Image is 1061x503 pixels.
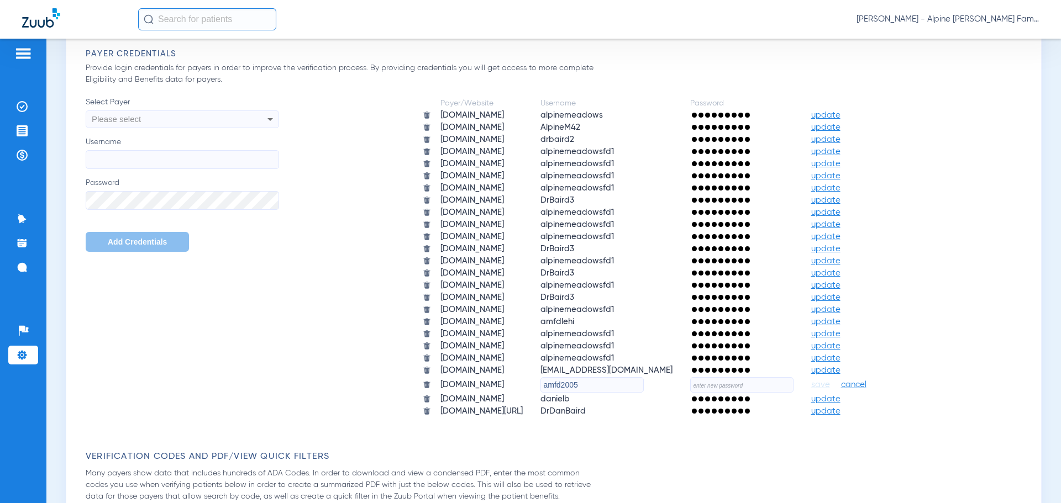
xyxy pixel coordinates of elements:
[540,293,574,301] span: DrBaird3
[14,47,32,60] img: hamburger-icon
[811,281,841,289] span: update
[432,231,531,242] td: [DOMAIN_NAME]
[423,395,431,403] img: trash.svg
[811,147,841,156] span: update
[540,342,614,350] span: alpinemeadowsfd1
[432,146,531,157] td: [DOMAIN_NAME]
[540,395,570,403] span: danielb
[432,183,531,194] td: [DOMAIN_NAME]
[540,172,614,180] span: alpinemeadowsfd1
[540,269,574,277] span: DrBaird3
[811,184,841,192] span: update
[144,14,154,24] img: Search Icon
[432,219,531,230] td: [DOMAIN_NAME]
[432,195,531,206] td: [DOMAIN_NAME]
[86,97,279,108] span: Select Payer
[423,257,431,265] img: trash.svg
[423,366,431,374] img: trash.svg
[423,111,431,119] img: trash.svg
[432,365,531,376] td: [DOMAIN_NAME]
[432,171,531,182] td: [DOMAIN_NAME]
[423,208,431,216] img: trash.svg
[432,98,531,109] td: Payer/Website
[811,342,841,350] span: update
[423,172,431,180] img: trash.svg
[423,245,431,253] img: trash.svg
[432,268,531,279] td: [DOMAIN_NAME]
[540,245,574,253] span: DrBaird3
[432,316,531,327] td: [DOMAIN_NAME]
[432,304,531,315] td: [DOMAIN_NAME]
[432,243,531,255] td: [DOMAIN_NAME]
[811,208,841,216] span: update
[811,196,841,204] span: update
[432,110,531,121] td: [DOMAIN_NAME]
[540,366,673,374] span: [EMAIL_ADDRESS][DOMAIN_NAME]
[811,317,841,326] span: update
[138,8,276,30] input: Search for patients
[540,135,574,144] span: drbaird2
[532,98,681,109] td: Username
[423,281,431,289] img: trash.svg
[92,114,141,124] span: Please select
[423,330,431,338] img: trash.svg
[540,354,614,362] span: alpinemeadowsfd1
[811,366,841,374] span: update
[811,380,830,390] span: save
[811,269,841,277] span: update
[540,220,614,229] span: alpinemeadowsfd1
[86,62,603,86] p: Provide login credentials for payers in order to improve the verification process. By providing c...
[811,407,841,415] span: update
[811,172,841,180] span: update
[108,237,167,246] span: Add Credentials
[811,305,841,314] span: update
[423,135,431,144] img: trash.svg
[540,257,614,265] span: alpinemeadowsfd1
[540,147,614,156] span: alpinemeadowsfd1
[86,177,279,210] label: Password
[423,407,431,415] img: trash.svg
[432,158,531,170] td: [DOMAIN_NAME]
[86,150,279,169] input: Username
[540,123,580,131] span: AlpineM42
[811,111,841,119] span: update
[423,305,431,314] img: trash.svg
[540,160,614,168] span: alpinemeadowsfd1
[540,317,574,326] span: amfdlehi
[811,245,841,253] span: update
[811,257,841,265] span: update
[1006,450,1061,503] iframe: Chat Widget
[540,184,614,192] span: alpinemeadowsfd1
[811,395,841,403] span: update
[811,232,841,241] span: update
[423,232,431,241] img: trash.svg
[423,220,431,229] img: trash.svg
[540,232,614,241] span: alpinemeadowsfd1
[811,379,833,390] button: save
[540,111,603,119] span: alpinemeadows
[540,196,574,204] span: DrBaird3
[811,220,841,229] span: update
[86,451,1027,462] h3: Verification Codes and PDF/View Quick Filters
[432,122,531,133] td: [DOMAIN_NAME]
[432,406,531,417] td: [DOMAIN_NAME][URL]
[432,256,531,267] td: [DOMAIN_NAME]
[86,468,603,502] p: Many payers show data that includes hundreds of ADA Codes. In order to download and view a conden...
[423,354,431,362] img: trash.svg
[540,305,614,314] span: alpinemeadowsfd1
[540,330,614,338] span: alpinemeadowsfd1
[423,317,431,326] img: trash.svg
[432,329,531,340] td: [DOMAIN_NAME]
[432,134,531,145] td: [DOMAIN_NAME]
[540,407,586,415] span: DrDanBaird
[86,232,189,252] button: Add Credentials
[811,354,841,362] span: update
[432,353,531,364] td: [DOMAIN_NAME]
[811,160,841,168] span: update
[540,281,614,289] span: alpinemeadowsfd1
[423,184,431,192] img: trash.svg
[857,14,1039,25] span: [PERSON_NAME] - Alpine [PERSON_NAME] Family Dental
[423,380,431,389] img: trash.svg
[423,196,431,204] img: trash.svg
[540,208,614,216] span: alpinemeadowsfd1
